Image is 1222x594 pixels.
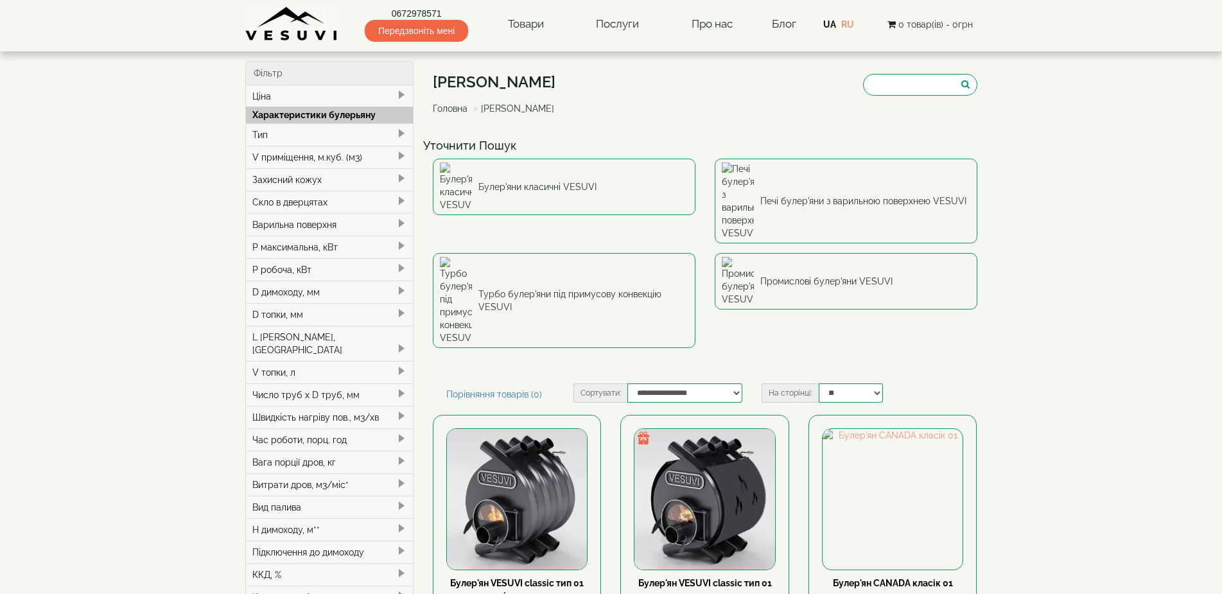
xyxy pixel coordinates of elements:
[433,159,695,215] a: Булер'яни класичні VESUVI Булер'яни класичні VESUVI
[246,406,414,428] div: Швидкість нагріву пов., м3/хв
[833,578,953,588] a: Булер'ян CANADA класік 01
[440,257,472,344] img: Турбо булер'яни під примусову конвекцію VESUVI
[246,191,414,213] div: Скло в дверцятах
[715,159,977,243] a: Печі булер'яни з варильною поверхнею VESUVI Печі булер'яни з варильною поверхнею VESUVI
[246,563,414,586] div: ККД, %
[634,429,774,569] img: Булер'ян VESUVI classic тип 01 скло + кожух
[246,281,414,303] div: D димоходу, мм
[246,361,414,383] div: V топки, л
[245,6,338,42] img: Завод VESUVI
[246,62,414,85] div: Фільтр
[722,257,754,306] img: Промислові булер'яни VESUVI
[470,102,554,115] li: [PERSON_NAME]
[722,162,754,240] img: Печі булер'яни з варильною поверхнею VESUVI
[246,107,414,123] div: Характеристики булерьяну
[365,20,468,42] span: Передзвоніть мені
[823,429,963,569] img: Булер'ян CANADA класік 01
[637,432,650,444] img: gift
[246,496,414,518] div: Вид палива
[679,10,746,39] a: Про нас
[762,383,819,403] label: На сторінці:
[246,428,414,451] div: Час роботи, порц. год
[246,383,414,406] div: Число труб x D труб, мм
[772,17,796,30] a: Блог
[573,383,627,403] label: Сортувати:
[433,74,564,91] h1: [PERSON_NAME]
[246,518,414,541] div: H димоходу, м**
[246,326,414,361] div: L [PERSON_NAME], [GEOGRAPHIC_DATA]
[433,383,555,405] a: Порівняння товарів (0)
[246,451,414,473] div: Вага порції дров, кг
[841,19,854,30] a: RU
[246,123,414,146] div: Тип
[884,17,977,31] button: 0 товар(ів) - 0грн
[715,253,977,310] a: Промислові булер'яни VESUVI Промислові булер'яни VESUVI
[246,85,414,107] div: Ціна
[583,10,652,39] a: Послуги
[246,473,414,496] div: Витрати дров, м3/міс*
[433,103,467,114] a: Головна
[433,253,695,348] a: Турбо булер'яни під примусову конвекцію VESUVI Турбо булер'яни під примусову конвекцію VESUVI
[423,139,987,152] h4: Уточнити Пошук
[823,19,836,30] a: UA
[898,19,973,30] span: 0 товар(ів) - 0грн
[246,236,414,258] div: P максимальна, кВт
[440,162,472,211] img: Булер'яни класичні VESUVI
[246,258,414,281] div: P робоча, кВт
[246,541,414,563] div: Підключення до димоходу
[246,303,414,326] div: D топки, мм
[246,146,414,168] div: V приміщення, м.куб. (м3)
[495,10,557,39] a: Товари
[447,429,587,569] img: Булер'ян VESUVI classic тип 01 зі склом
[246,168,414,191] div: Захисний кожух
[246,213,414,236] div: Варильна поверхня
[365,7,468,20] a: 0672978571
